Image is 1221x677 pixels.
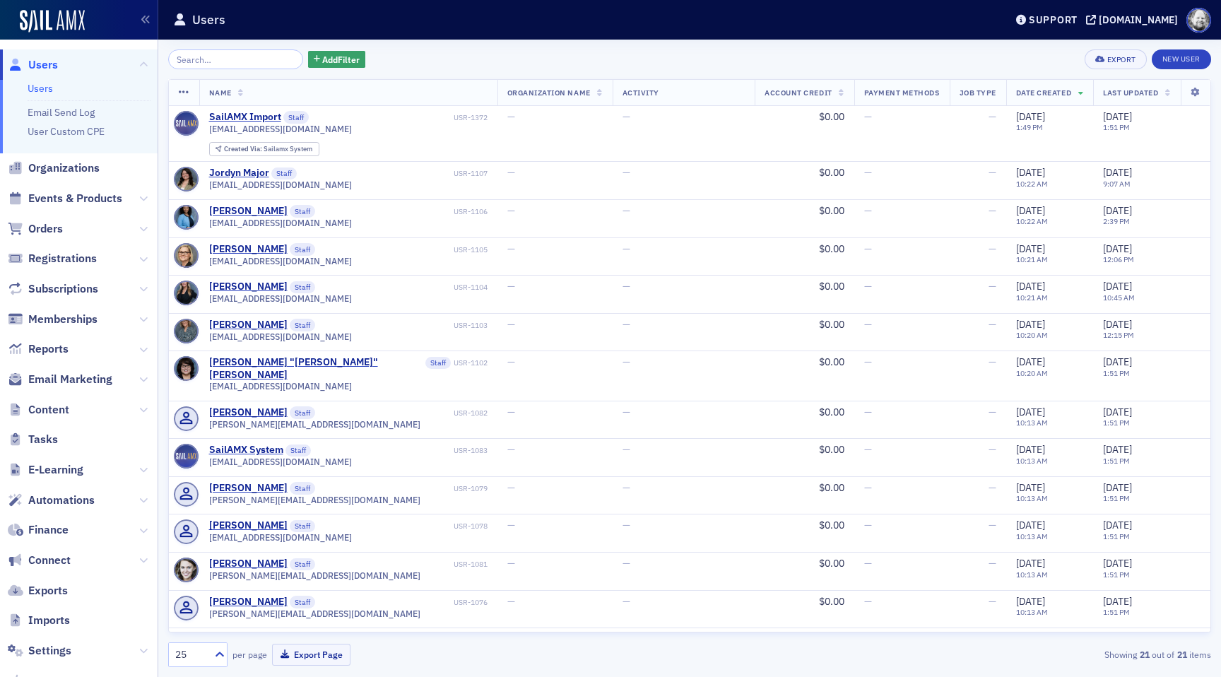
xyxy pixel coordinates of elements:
time: 1:51 PM [1103,570,1130,579]
span: — [623,204,630,217]
a: Settings [8,643,71,659]
time: 10:13 AM [1016,570,1048,579]
span: Automations [28,493,95,508]
span: Account Credit [765,88,832,98]
span: [DATE] [1016,443,1045,456]
span: — [989,595,996,608]
span: $0.00 [819,280,844,293]
div: SailAMX Import [209,111,281,124]
time: 10:21 AM [1016,293,1048,302]
a: Users [28,82,53,95]
span: [DATE] [1103,204,1132,217]
button: [DOMAIN_NAME] [1086,15,1183,25]
a: Subscriptions [8,281,98,297]
span: — [989,519,996,531]
div: USR-1372 [312,113,488,122]
span: — [507,557,515,570]
span: Name [209,88,232,98]
label: per page [232,648,267,661]
span: — [623,557,630,570]
time: 10:13 AM [1016,607,1048,617]
span: $0.00 [819,166,844,179]
a: Users [8,57,58,73]
span: $0.00 [819,481,844,494]
span: [DATE] [1016,406,1045,418]
span: — [864,204,872,217]
span: — [864,443,872,456]
span: — [989,280,996,293]
a: Content [8,402,69,418]
span: [DATE] [1016,318,1045,331]
a: User Custom CPE [28,125,105,138]
span: [PERSON_NAME][EMAIL_ADDRESS][DOMAIN_NAME] [209,570,420,581]
div: USR-1078 [318,522,488,531]
span: [PERSON_NAME][EMAIL_ADDRESS][DOMAIN_NAME] [209,419,420,430]
time: 1:51 PM [1103,368,1130,378]
span: Orders [28,221,63,237]
span: — [864,242,872,255]
time: 1:51 PM [1103,607,1130,617]
span: [DATE] [1103,355,1132,368]
span: — [864,557,872,570]
span: — [623,110,630,123]
div: USR-1107 [300,169,488,178]
span: [EMAIL_ADDRESS][DOMAIN_NAME] [209,532,352,543]
span: Events & Products [28,191,122,206]
span: — [623,318,630,331]
span: — [864,166,872,179]
span: $0.00 [819,519,844,531]
span: [PERSON_NAME][EMAIL_ADDRESS][DOMAIN_NAME] [209,608,420,619]
span: Add Filter [322,53,360,66]
span: — [507,355,515,368]
span: Email Marketing [28,372,112,387]
strong: 21 [1137,648,1152,661]
span: [EMAIL_ADDRESS][DOMAIN_NAME] [209,293,352,304]
span: [DATE] [1016,280,1045,293]
span: Staff [290,319,315,331]
span: Staff [283,111,309,124]
span: [DATE] [1016,557,1045,570]
time: 10:22 AM [1016,216,1048,226]
span: — [507,519,515,531]
span: Staff [290,558,315,571]
span: — [623,406,630,418]
span: — [623,280,630,293]
a: Events & Products [8,191,122,206]
a: Tasks [8,432,58,447]
span: Date Created [1016,88,1071,98]
button: Export [1085,49,1146,69]
a: SailAMX [20,10,85,33]
a: [PERSON_NAME] "[PERSON_NAME]" [PERSON_NAME] [209,356,423,381]
div: [DOMAIN_NAME] [1099,13,1178,26]
span: [EMAIL_ADDRESS][DOMAIN_NAME] [209,218,352,228]
div: Created Via: Sailamx System [209,142,319,157]
a: E-Learning [8,462,83,478]
time: 10:22 AM [1016,179,1048,189]
a: Jordyn Major [209,167,269,179]
a: [PERSON_NAME] [209,519,288,532]
span: Staff [290,281,315,294]
div: 25 [175,647,206,662]
strong: 21 [1174,648,1189,661]
span: — [507,318,515,331]
time: 12:06 PM [1103,254,1134,264]
span: $0.00 [819,557,844,570]
span: [PERSON_NAME][EMAIL_ADDRESS][DOMAIN_NAME] [209,495,420,505]
span: $0.00 [819,204,844,217]
time: 1:51 PM [1103,531,1130,541]
span: Finance [28,522,69,538]
a: New User [1152,49,1211,69]
span: $0.00 [819,355,844,368]
div: USR-1082 [318,408,488,418]
span: [DATE] [1103,166,1132,179]
a: SailAMX System [209,444,283,457]
div: USR-1106 [318,207,488,216]
a: Exports [8,583,68,599]
a: [PERSON_NAME] [209,243,288,256]
div: Showing out of items [873,648,1211,661]
span: — [989,557,996,570]
span: Reports [28,341,69,357]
